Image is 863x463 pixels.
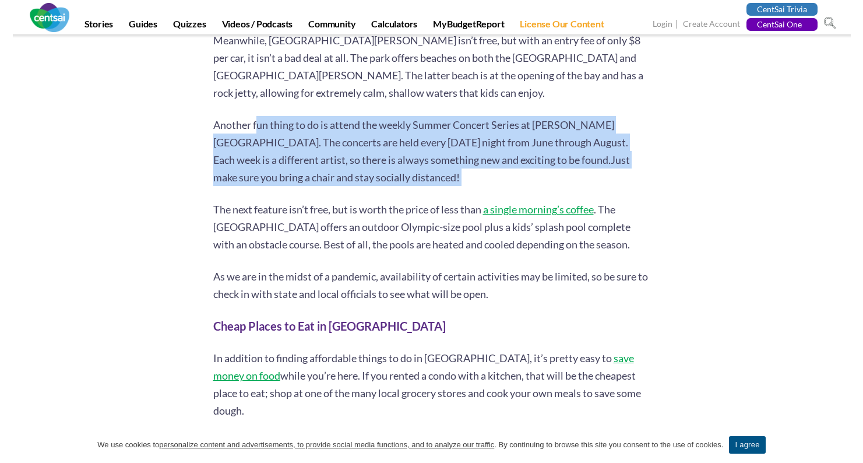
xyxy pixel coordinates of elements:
[483,203,594,216] a: a single morning’s coffee
[364,18,424,34] a: Calculators
[301,18,362,34] a: Community
[843,439,854,451] a: I agree
[683,19,740,31] a: Create Account
[653,19,672,31] a: Login
[746,18,818,31] a: CentSai One
[215,18,300,34] a: Videos / Podcasts
[122,18,164,34] a: Guides
[166,18,213,34] a: Quizzes
[213,270,648,300] span: As we are in the midst of a pandemic, availability of certain activities may be limited, so be su...
[213,118,628,166] span: Another fun thing to do is attend the weekly Summer Concert Series at [PERSON_NAME][GEOGRAPHIC_DA...
[513,18,611,34] a: License Our Content
[213,319,446,333] b: Cheap Places to Eat in [GEOGRAPHIC_DATA]
[213,203,630,251] span: . The [GEOGRAPHIC_DATA] offers an outdoor Olympic-size pool plus a kids’ splash pool complete wit...
[746,3,818,16] a: CentSai Trivia
[213,369,641,417] span: while you’re here. If you rented a condo with a kitchen, that will be the cheapest place to eat; ...
[78,18,121,34] a: Stories
[213,203,481,216] span: The next feature isn’t free, but is worth the price of less than
[97,439,723,451] span: We use cookies to . By continuing to browse this site you consent to the use of cookies.
[213,352,612,364] span: In addition to finding affordable things to do in [GEOGRAPHIC_DATA], it’s pretty easy to
[30,3,69,32] img: CentSai
[674,17,681,31] span: |
[729,436,765,454] a: I agree
[159,440,494,449] u: personalize content and advertisements, to provide social media functions, and to analyze our tra...
[426,18,511,34] a: MyBudgetReport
